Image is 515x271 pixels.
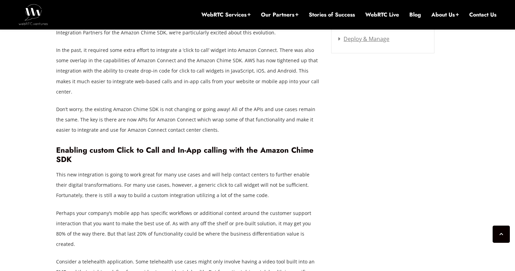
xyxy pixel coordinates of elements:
img: WebRTC.ventures [19,4,48,25]
p: This new integration is going to work great for many use cases and will help contact centers to f... [56,170,321,200]
p: In the past, it required some extra effort to integrate a ‘click to call’ widget into Amazon Conn... [56,45,321,97]
a: Stories of Success [309,11,355,19]
a: Blog [409,11,421,19]
p: Don’t worry, the existing Amazon Chime SDK is not changing or going away! All of the APIs and use... [56,104,321,135]
a: WebRTC Services [201,11,251,19]
p: Perhaps your company’s mobile app has specific workflows or additional context around the custome... [56,208,321,249]
h3: Enabling custom Click to Call and In-App calling with the Amazon Chime SDK [56,145,321,164]
a: Contact Us [469,11,496,19]
a: Our Partners [261,11,298,19]
a: About Us [431,11,459,19]
a: Deploy & Manage [338,35,389,43]
a: WebRTC Live [365,11,399,19]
